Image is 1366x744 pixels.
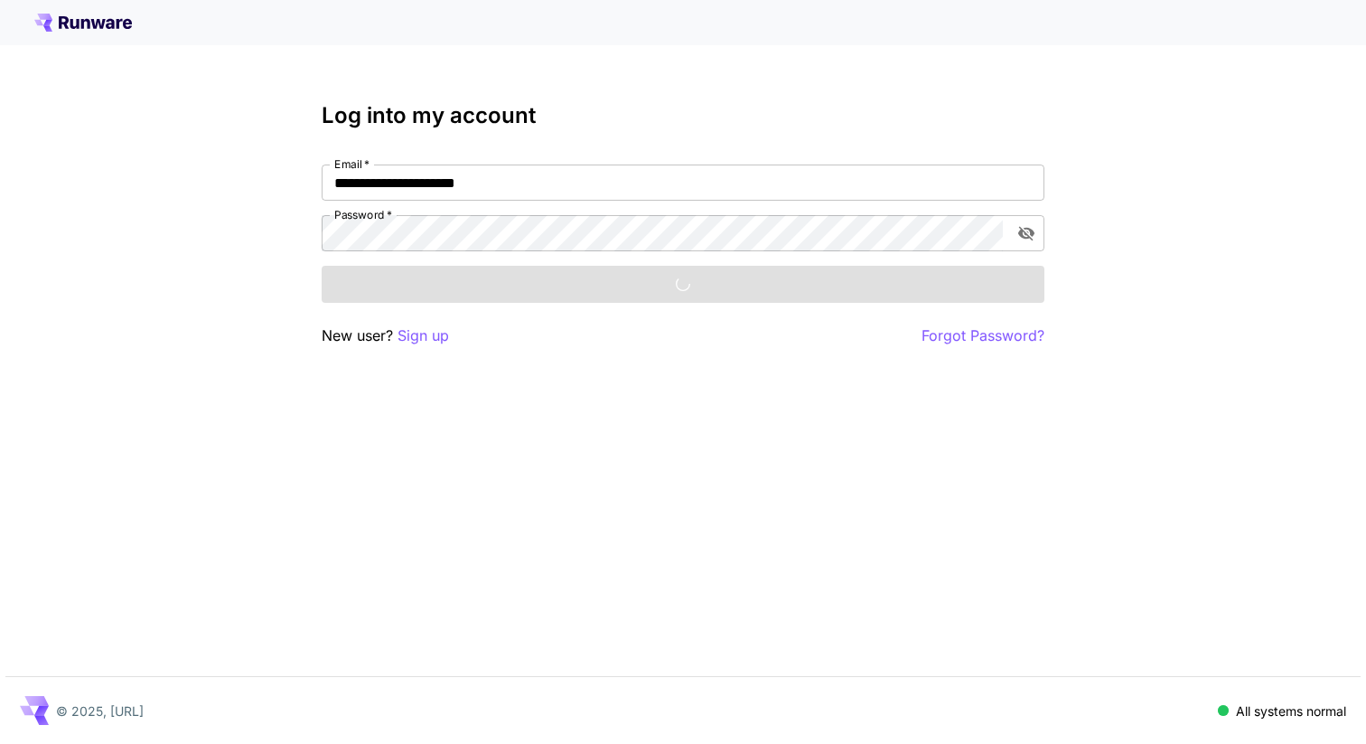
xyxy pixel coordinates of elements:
[334,156,370,172] label: Email
[56,702,144,720] p: © 2025, [URL]
[1236,702,1346,720] p: All systems normal
[334,207,392,222] label: Password
[1010,217,1043,250] button: toggle password visibility
[322,325,449,347] p: New user?
[322,103,1044,128] h3: Log into my account
[922,325,1044,347] button: Forgot Password?
[398,325,449,347] button: Sign up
